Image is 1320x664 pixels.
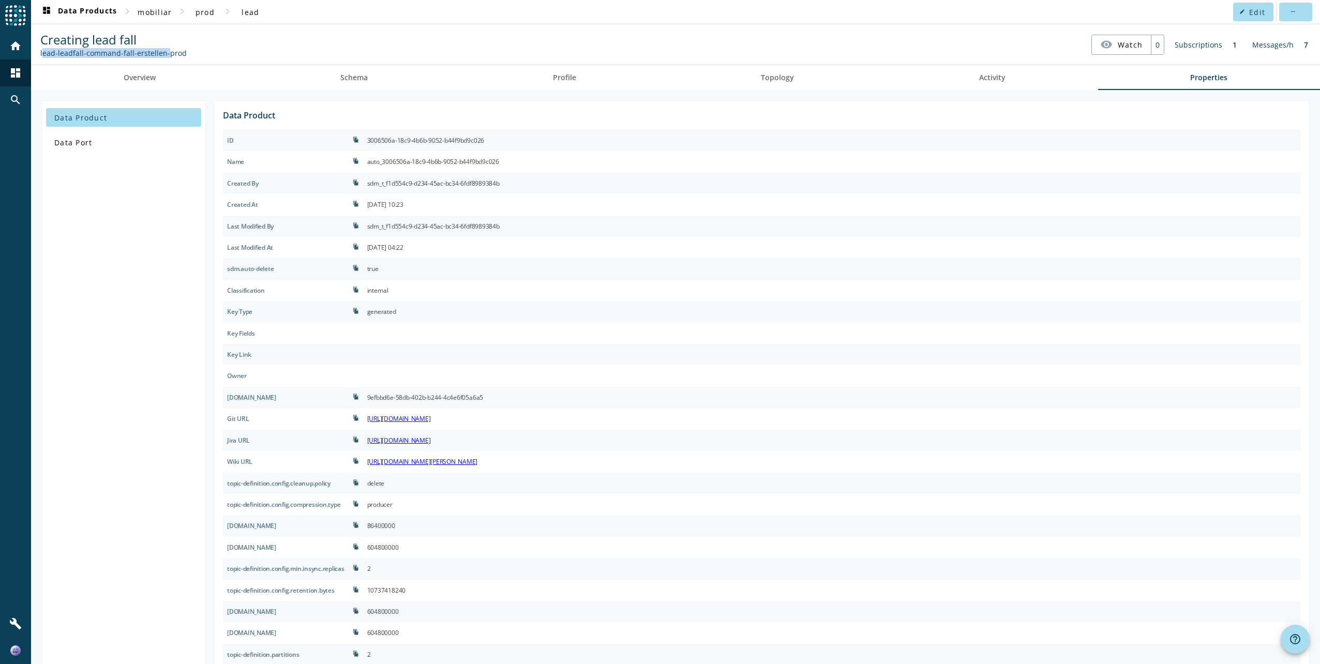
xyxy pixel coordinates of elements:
[367,648,371,661] div: 2
[223,430,349,451] div: spoud.jira.url
[10,645,21,656] img: 26a33c5f5886111b138cbb3a54b46891
[46,108,201,127] button: Data Product
[979,74,1006,81] span: Activity
[353,265,359,271] i: file_copy
[553,74,576,81] span: Profile
[367,626,399,639] div: 604800000
[223,537,349,558] div: topic-definition.config.max.compaction.lag.ms
[223,323,349,344] div: sdm.custom.key_fields
[124,74,156,81] span: Overview
[1249,7,1265,17] span: Edit
[353,201,359,207] i: file_copy
[223,109,275,122] div: Data Product
[353,308,359,314] i: file_copy
[223,387,349,408] div: sdm.owner.id
[9,94,22,106] mat-icon: search
[223,151,349,172] div: sdm.name
[353,586,359,593] i: file_copy
[367,414,431,423] a: [URL][DOMAIN_NAME]
[353,436,359,443] i: file_copy
[353,244,359,250] i: file_copy
[40,6,117,18] span: Data Products
[1118,36,1143,54] span: Watch
[353,158,359,164] i: file_copy
[234,3,267,21] button: lead
[1151,35,1164,54] div: 0
[223,130,349,151] div: sdm.id
[367,498,393,511] div: producer
[223,558,349,579] div: topic-definition.config.min.insync.replicas
[5,5,26,26] img: spoud-logo.svg
[40,48,187,58] div: Kafka Topic: lead-leadfall-command-fall-erstellen-prod
[242,7,259,17] span: lead
[40,6,53,18] mat-icon: dashboard
[367,305,396,318] div: generated
[761,74,794,81] span: Topology
[1299,35,1313,55] div: 7
[223,194,349,215] div: sdm.created.at
[221,5,234,18] mat-icon: chevron_right
[9,67,22,79] mat-icon: dashboard
[223,301,349,322] div: sdm.custom.key
[367,519,395,532] div: 86400000
[9,40,22,52] mat-icon: home
[1227,35,1242,55] div: 1
[46,133,201,152] button: Data Port
[367,134,484,147] div: 3006506a-18c9-4b6b-9052-b44f9bd9c026
[353,522,359,528] i: file_copy
[353,415,359,421] i: file_copy
[353,479,359,486] i: file_copy
[367,155,499,168] div: auto_3006506a-18c9-4b6b-9052-b44f9bd9c026
[353,222,359,229] i: file_copy
[133,3,176,21] button: mobiliar
[1239,9,1245,14] mat-icon: edit
[353,286,359,293] i: file_copy
[367,436,431,445] a: [URL][DOMAIN_NAME]
[223,601,349,622] div: topic-definition.config.retention.ms
[223,237,349,258] div: sdm.modified.at
[9,617,22,630] mat-icon: build
[223,173,349,194] div: sdm.created.by
[223,258,349,279] div: sdm.auto-delete
[1247,35,1299,55] div: Messages/h
[223,451,349,472] div: spoud.wiki.url
[367,284,388,297] div: internal
[1100,38,1113,51] mat-icon: visibility
[223,580,349,601] div: topic-definition.config.retention.bytes
[367,457,478,466] a: [URL][DOMAIN_NAME][PERSON_NAME]
[353,394,359,400] i: file_copy
[54,138,92,147] span: Data Port
[353,137,359,143] i: file_copy
[223,473,349,494] div: topic-definition.config.cleanup.policy
[367,262,379,275] div: true
[1169,35,1227,55] div: Subscriptions
[223,622,349,643] div: topic-definition.config.segment.ms
[367,177,500,190] div: sdm_t_f1d554c9-d234-45ac-bc34-6fdf8989384b
[367,562,371,575] div: 2
[223,216,349,237] div: sdm.modified.by
[223,280,349,301] div: sdm.custom.classification
[353,458,359,464] i: file_copy
[353,565,359,571] i: file_copy
[36,3,121,21] button: Data Products
[1233,3,1273,21] button: Edit
[223,515,349,536] div: topic-definition.config.delete.retention.ms
[176,5,188,18] mat-icon: chevron_right
[340,74,368,81] span: Schema
[188,3,221,21] button: prod
[1289,9,1295,14] mat-icon: more_horiz
[353,501,359,507] i: file_copy
[54,113,107,123] span: Data Product
[367,391,483,404] div: 9efbbd6e-58db-402b-b244-4c4e6f05a6a5
[223,408,349,429] div: spoud.git.url
[223,344,349,365] div: sdm.custom.key_link
[367,198,403,211] div: [DATE] 10:23
[367,220,500,233] div: sdm_t_f1d554c9-d234-45ac-bc34-6fdf8989384b
[367,541,399,554] div: 604800000
[1289,633,1301,645] mat-icon: help_outline
[40,31,137,48] span: Creating lead fall
[196,7,215,17] span: prod
[367,477,385,490] div: delete
[121,5,133,18] mat-icon: chevron_right
[223,365,349,386] div: sdm.data.user.email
